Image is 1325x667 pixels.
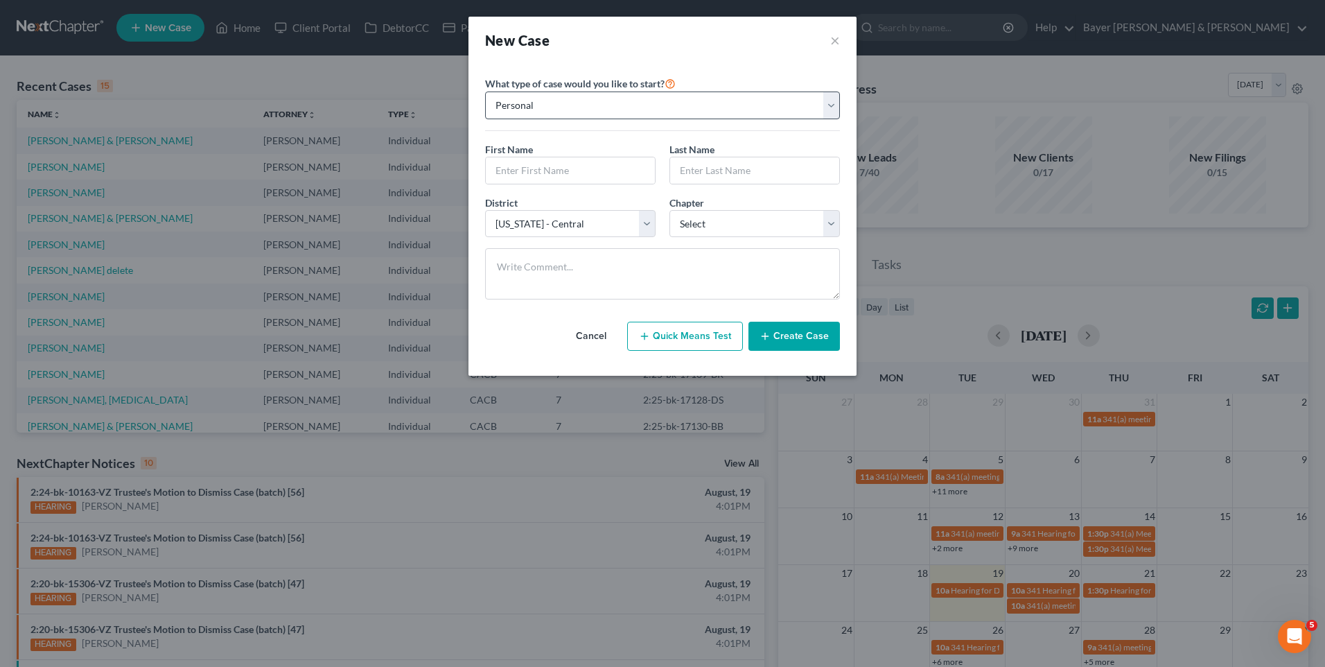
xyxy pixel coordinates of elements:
span: First Name [485,144,533,155]
input: Enter First Name [486,157,655,184]
button: Cancel [561,322,622,350]
iframe: Intercom live chat [1278,620,1311,653]
button: Quick Means Test [627,322,743,351]
strong: New Case [485,32,550,49]
span: District [485,197,518,209]
button: Create Case [748,322,840,351]
label: What type of case would you like to start? [485,75,676,92]
button: × [830,31,840,50]
input: Enter Last Name [670,157,839,184]
span: Last Name [669,144,714,155]
span: 5 [1306,620,1317,631]
span: Chapter [669,197,704,209]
